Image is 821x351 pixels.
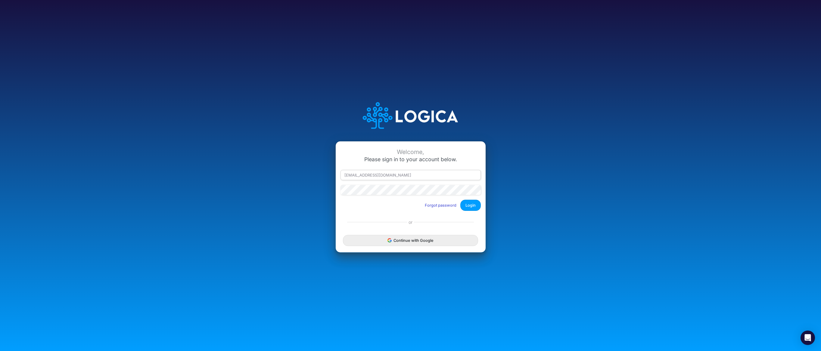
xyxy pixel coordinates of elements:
button: Forgot password [421,200,460,210]
input: Email [341,170,481,180]
button: Continue with Google [343,235,478,246]
div: Open Intercom Messenger [801,331,815,345]
span: Please sign in to your account below. [364,156,457,162]
button: Login [460,200,481,211]
div: Welcome, [341,149,481,155]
